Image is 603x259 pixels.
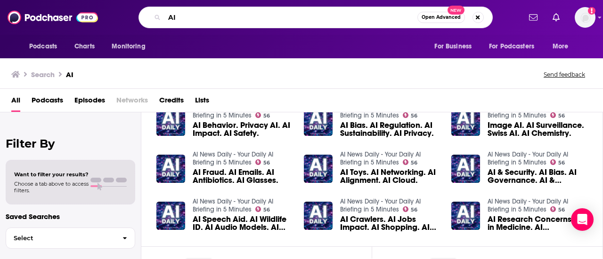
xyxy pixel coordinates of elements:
[448,6,464,15] span: New
[417,12,465,23] button: Open AdvancedNew
[488,215,587,231] a: AI Research Concerns. AI in Medicine. AI Journalism. AI Future.
[255,112,270,118] a: 56
[571,208,594,231] div: Open Intercom Messenger
[304,108,333,136] img: AI Bias. AI Regulation. AI Sustainability. AI Privacy.
[549,9,563,25] a: Show notifications dropdown
[195,93,209,112] a: Lists
[116,93,148,112] span: Networks
[164,10,417,25] input: Search podcasts, credits, & more...
[575,7,595,28] span: Logged in as HavasAlexa
[255,159,270,165] a: 56
[550,206,565,212] a: 56
[14,181,89,194] span: Choose a tab above to access filters.
[488,150,568,166] a: AI News Daily - Your Daily AI Briefing in 5 Minutes
[112,40,145,53] span: Monitoring
[193,121,293,137] a: AI Behavior. Privacy AI. AI Impact. AI Safety.
[422,15,461,20] span: Open Advanced
[483,38,548,55] button: open menu
[558,161,565,165] span: 56
[340,168,440,184] a: AI Toys. AI Networking. AI Alignment. AI Cloud.
[558,208,565,212] span: 56
[403,159,418,165] a: 56
[255,206,270,212] a: 56
[32,93,63,112] a: Podcasts
[403,112,418,118] a: 56
[31,70,55,79] h3: Search
[156,108,185,136] img: AI Behavior. Privacy AI. AI Impact. AI Safety.
[403,206,418,212] a: 56
[340,121,440,137] a: AI Bias. AI Regulation. AI Sustainability. AI Privacy.
[550,112,565,118] a: 56
[6,137,135,150] h2: Filter By
[156,202,185,230] img: AI Speech Aid. AI Wildlife ID. AI Audio Models. AI Internet Shift.
[488,197,568,213] a: AI News Daily - Your Daily AI Briefing in 5 Minutes
[411,161,417,165] span: 56
[546,38,580,55] button: open menu
[434,40,472,53] span: For Business
[193,215,293,231] a: AI Speech Aid. AI Wildlife ID. AI Audio Models. AI Internet Shift.
[74,40,95,53] span: Charts
[575,7,595,28] img: User Profile
[553,40,569,53] span: More
[66,70,73,79] h3: AI
[489,40,534,53] span: For Podcasters
[451,202,480,230] img: AI Research Concerns. AI in Medicine. AI Journalism. AI Future.
[340,150,421,166] a: AI News Daily - Your Daily AI Briefing in 5 Minutes
[74,93,105,112] a: Episodes
[23,38,69,55] button: open menu
[6,228,135,249] button: Select
[139,7,493,28] div: Search podcasts, credits, & more...
[411,208,417,212] span: 56
[105,38,157,55] button: open menu
[575,7,595,28] button: Show profile menu
[263,161,270,165] span: 56
[193,197,273,213] a: AI News Daily - Your Daily AI Briefing in 5 Minutes
[263,208,270,212] span: 56
[340,215,440,231] a: AI Crawlers. AI Jobs Impact. AI Shopping. AI Vacation.
[193,168,293,184] a: AI Fraud. AI Emails. AI Antibiotics. AI Glasses.
[411,114,417,118] span: 56
[340,197,421,213] a: AI News Daily - Your Daily AI Briefing in 5 Minutes
[488,121,587,137] a: Image AI. AI Surveillance. Swiss AI. AI Chemistry.
[451,108,480,136] img: Image AI. AI Surveillance. Swiss AI. AI Chemistry.
[6,235,115,241] span: Select
[488,168,587,184] a: AI & Security. AI Bias. AI Governance. AI & Copyright.
[8,8,98,26] img: Podchaser - Follow, Share and Rate Podcasts
[428,38,483,55] button: open menu
[588,7,595,15] svg: Add a profile image
[6,212,135,221] p: Saved Searches
[156,155,185,183] img: AI Fraud. AI Emails. AI Antibiotics. AI Glasses.
[525,9,541,25] a: Show notifications dropdown
[263,114,270,118] span: 56
[304,155,333,183] img: AI Toys. AI Networking. AI Alignment. AI Cloud.
[193,150,273,166] a: AI News Daily - Your Daily AI Briefing in 5 Minutes
[558,114,565,118] span: 56
[11,93,20,112] a: All
[29,40,57,53] span: Podcasts
[159,93,184,112] a: Credits
[451,155,480,183] img: AI & Security. AI Bias. AI Governance. AI & Copyright.
[304,202,333,230] a: AI Crawlers. AI Jobs Impact. AI Shopping. AI Vacation.
[14,171,89,178] span: Want to filter your results?
[68,38,100,55] a: Charts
